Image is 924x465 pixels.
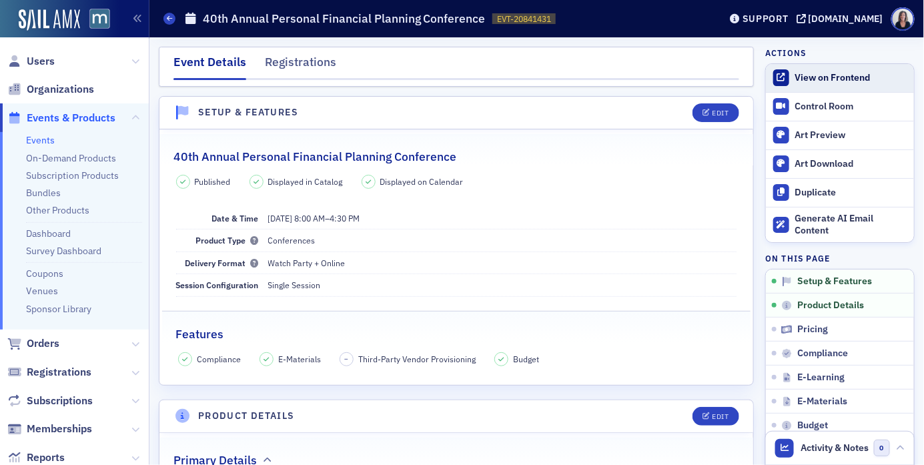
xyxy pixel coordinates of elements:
div: Control Room [795,101,907,113]
a: Other Products [26,204,89,216]
span: E-Materials [797,396,847,408]
h4: Actions [765,47,807,59]
div: Duplicate [795,187,907,199]
span: Budget [513,353,539,365]
img: SailAMX [19,9,80,31]
span: Published [195,175,231,187]
span: – [345,354,349,364]
span: Date & Time [212,213,259,223]
a: Art Preview [766,121,914,149]
time: 4:30 PM [330,213,360,223]
span: Session Configuration [176,280,259,290]
div: Edit [712,109,729,117]
button: Edit [692,407,739,426]
span: Conferences [268,235,316,246]
a: Bundles [26,187,61,199]
img: SailAMX [89,9,110,29]
span: E-Materials [278,353,321,365]
a: View Homepage [80,9,110,31]
span: Pricing [797,324,828,336]
span: Displayed in Catalog [268,175,343,187]
span: Users [27,54,55,69]
div: Registrations [265,53,336,78]
div: Event Details [173,53,246,80]
div: View on Frontend [795,72,907,84]
div: Generate AI Email Content [795,213,907,236]
div: Support [743,13,789,25]
a: Reports [7,450,65,465]
span: Product Details [797,300,864,312]
span: Displayed on Calendar [380,175,464,187]
a: Sponsor Library [26,303,91,315]
span: Delivery Format [185,258,259,268]
div: Art Download [795,158,907,170]
a: Subscription Products [26,169,119,181]
span: Compliance [197,353,241,365]
span: EVT-20841431 [497,13,551,25]
a: Memberships [7,422,92,436]
span: Subscriptions [27,394,93,408]
a: Coupons [26,268,63,280]
h2: 40th Annual Personal Financial Planning Conference [173,148,456,165]
a: Organizations [7,82,94,97]
div: Art Preview [795,129,907,141]
span: [DATE] [268,213,293,223]
span: Watch Party + Online [268,258,346,268]
span: 0 [874,440,891,456]
span: Profile [891,7,915,31]
span: Organizations [27,82,94,97]
time: 8:00 AM [295,213,326,223]
a: Users [7,54,55,69]
a: Dashboard [26,227,71,240]
h4: Setup & Features [198,105,298,119]
div: Edit [712,413,729,420]
span: Compliance [797,348,848,360]
a: Events & Products [7,111,115,125]
h4: Product Details [198,409,295,423]
a: Registrations [7,365,91,380]
span: Orders [27,336,59,351]
a: Venues [26,285,58,297]
a: Subscriptions [7,394,93,408]
a: View on Frontend [766,64,914,92]
a: Survey Dashboard [26,245,101,257]
span: Activity & Notes [801,441,869,455]
button: Duplicate [766,178,914,207]
button: [DOMAIN_NAME] [797,14,888,23]
a: On-Demand Products [26,152,116,164]
button: Edit [692,103,739,122]
span: Memberships [27,422,92,436]
button: Generate AI Email Content [766,207,914,243]
h1: 40th Annual Personal Financial Planning Conference [203,11,486,27]
span: Budget [797,420,828,432]
h2: Features [176,326,224,343]
span: Single Session [268,280,321,290]
span: Third-Party Vendor Provisioning [358,353,476,365]
span: E-Learning [797,372,845,384]
h4: On this page [765,252,915,264]
span: Events & Products [27,111,115,125]
a: Orders [7,336,59,351]
span: Registrations [27,365,91,380]
span: – [268,213,360,223]
a: Control Room [766,93,914,121]
span: Reports [27,450,65,465]
span: Setup & Features [797,276,872,288]
span: Product Type [196,235,259,246]
a: Art Download [766,149,914,178]
div: [DOMAIN_NAME] [809,13,883,25]
a: Events [26,134,55,146]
